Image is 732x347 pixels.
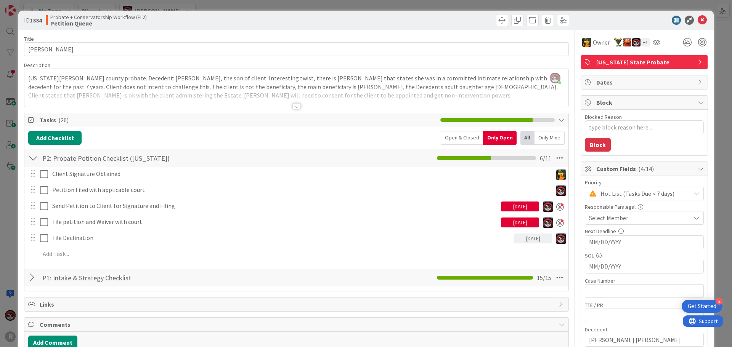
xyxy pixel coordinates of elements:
[540,154,551,163] span: 6 / 11
[641,38,650,46] div: + 1
[623,38,631,46] img: KA
[16,1,35,10] span: Support
[632,38,640,46] img: JS
[585,277,615,284] label: Case Number
[535,131,565,145] div: Only Mine
[596,58,694,67] span: [US_STATE] State Probate
[589,260,700,273] input: MM/DD/YYYY
[585,138,611,152] button: Block
[520,131,535,145] div: All
[50,14,147,20] span: Probate + Conservatorship Workflow (FL2)
[40,271,211,285] input: Add Checklist...
[585,253,704,258] div: SOL
[24,35,34,42] label: Title
[550,73,560,83] img: efyPljKj6gaW2F5hrzZcLlhqqXRxmi01.png
[596,98,694,107] span: Block
[589,236,700,249] input: MM/DD/YYYY
[543,201,553,212] img: JS
[716,298,722,305] div: 2
[50,20,147,26] b: Petition Queue
[58,116,69,124] span: ( 26 )
[585,326,607,333] label: Decedent
[28,74,565,100] p: [US_STATE][PERSON_NAME] county probate. Decedent: [PERSON_NAME], the son of client. Interesting t...
[556,233,566,244] img: JS
[30,16,42,24] b: 1334
[501,217,539,227] div: [DATE]
[24,62,50,69] span: Description
[596,164,694,173] span: Custom Fields
[600,188,687,199] span: Hot List (Tasks Due < 7 days)
[589,213,628,222] span: Select Member
[537,273,551,282] span: 15 / 15
[596,78,694,87] span: Dates
[40,320,555,329] span: Comments
[52,170,549,178] p: Client Signature Obtained
[40,300,555,309] span: Links
[543,217,553,228] img: JS
[40,151,211,165] input: Add Checklist...
[52,185,549,194] p: Petition Filed with applicable court
[483,131,517,145] div: Only Open
[24,42,569,56] input: type card name here...
[52,233,511,242] p: File Declination
[582,38,591,47] img: MR
[585,180,704,185] div: Priority
[52,201,498,210] p: Send Petition to Client for Signature and Filing
[593,38,610,47] span: Owner
[501,201,539,211] div: [DATE]
[682,300,722,313] div: Open Get Started checklist, remaining modules: 2
[585,302,603,309] label: TTE / PR
[514,233,552,243] div: [DATE]
[638,165,654,173] span: ( 4/14 )
[556,170,566,180] img: MR
[52,217,498,226] p: File petition and Waiver with court
[585,229,704,234] div: Next Deadline
[688,302,716,310] div: Get Started
[40,115,437,125] span: Tasks
[614,38,622,46] img: NC
[24,16,42,25] span: ID
[28,131,82,145] button: Add Checklist
[441,131,483,145] div: Open & Closed
[556,185,566,196] img: JS
[585,204,704,209] div: Responsible Paralegal
[585,114,622,120] label: Blocked Reason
